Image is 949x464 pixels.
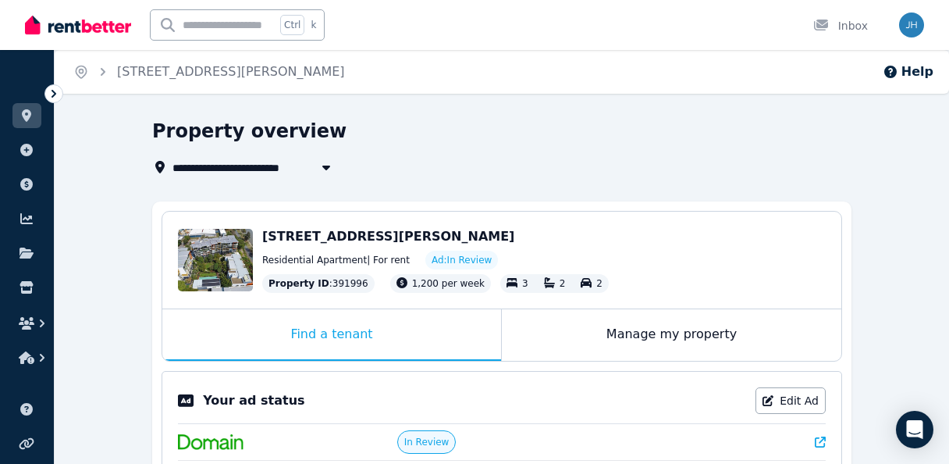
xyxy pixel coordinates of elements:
[404,436,450,448] span: In Review
[152,119,347,144] h1: Property overview
[178,434,243,450] img: Domain.com.au
[432,254,492,266] span: Ad: In Review
[596,278,602,289] span: 2
[813,18,868,34] div: Inbox
[262,274,375,293] div: : 391996
[883,62,933,81] button: Help
[25,13,131,37] img: RentBetter
[262,229,514,244] span: [STREET_ADDRESS][PERSON_NAME]
[896,411,933,448] div: Open Intercom Messenger
[899,12,924,37] img: Serenity Stays Management Pty Ltd
[755,387,826,414] a: Edit Ad
[280,15,304,35] span: Ctrl
[117,64,345,79] a: [STREET_ADDRESS][PERSON_NAME]
[55,50,364,94] nav: Breadcrumb
[268,277,329,290] span: Property ID
[522,278,528,289] span: 3
[412,278,485,289] span: 1,200 per week
[12,86,62,97] span: ORGANISE
[262,254,410,266] span: Residential Apartment | For rent
[162,309,501,361] div: Find a tenant
[311,19,316,31] span: k
[203,391,304,410] p: Your ad status
[502,309,841,361] div: Manage my property
[560,278,566,289] span: 2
